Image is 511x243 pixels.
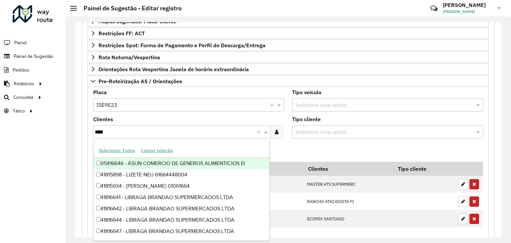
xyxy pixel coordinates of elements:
[96,145,138,156] button: Selecionar Todos
[93,214,270,226] div: 41816644 - LIBRAGA BRANDAO SUPERMERCADOS LTDA
[98,55,160,60] span: Rota Noturna/Vespertina
[427,1,441,16] a: Contato Rápido
[98,67,249,72] span: Orientações Rota Vespertina Janela de horário extraordinária
[87,52,489,63] a: Rota Noturna/Vespertina
[98,79,182,84] span: Pre-Roteirização AS / Orientações
[93,226,270,237] div: 41816647 - LIBRAGA BRANDAO SUPERMERCADOS LTDA
[77,5,182,12] h2: Painel de Sugestão - Editar registro
[14,80,34,87] span: Relatórios
[14,53,53,60] span: Painel de Sugestão
[87,40,489,51] a: Restrições Spot: Forma de Pagamento e Perfil de Descarga/Entrega
[87,28,489,39] a: Restrições FF: ACT
[87,76,489,87] a: Pre-Roteirização AS / Orientações
[303,176,394,193] td: MASTER ATS SUPERMERC
[292,88,321,96] label: Tipo veículo
[14,39,27,46] span: Painel
[303,162,394,176] th: Clientes
[443,9,493,15] span: [PERSON_NAME]
[98,43,265,48] span: Restrições Spot: Forma de Pagamento e Perfil de Descarga/Entrega
[93,203,270,214] div: 41816642 - LIBRAGA BRANDAO SUPERMERCADOS LTDA
[138,145,176,156] button: Limpar seleção
[13,94,34,101] span: Consultas
[93,192,270,203] div: 41816641 - LIBRAGA BRANDAO SUPERMERCADOS LTDA
[93,158,270,169] div: 05416646 - ASUN COMERCIO DE GENEROS ALIMENTICIOS EI
[98,31,145,36] span: Restrições FF: ACT
[270,101,276,109] span: Clear all
[303,210,394,227] td: ECOMIX SANTIAGO
[13,108,25,115] span: Tático
[98,19,177,24] span: Mapas Sugeridos: Placa-Cliente
[93,180,270,192] div: 41815934 - [PERSON_NAME] 01061664
[93,115,113,123] label: Clientes
[93,169,270,180] div: 41815898 - LIZETE NEU 61664448004
[443,2,493,8] h3: [PERSON_NAME]
[394,162,455,176] th: Tipo cliente
[87,64,489,75] a: Orientações Rota Vespertina Janela de horário extraordinária
[93,88,107,96] label: Placa
[303,193,394,210] td: RANCHO ATACADISTA FI
[292,115,321,123] label: Tipo cliente
[13,67,29,74] span: Pedidos
[93,140,270,241] ng-dropdown-panel: Options list
[257,128,262,136] span: Clear all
